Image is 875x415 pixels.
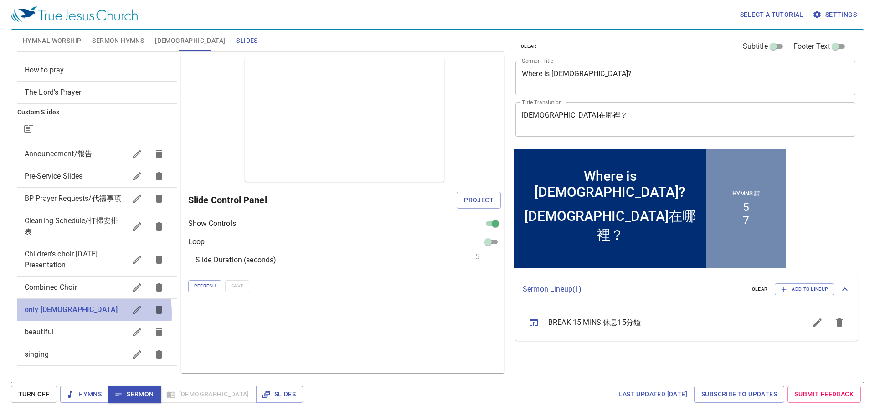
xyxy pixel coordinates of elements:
[236,35,257,46] span: Slides
[548,317,785,328] span: BREAK 15 MINS 休息15分鐘
[795,389,854,400] span: Submit Feedback
[17,108,177,118] h6: Custom Slides
[17,321,177,343] div: beautiful
[263,389,296,400] span: Slides
[694,386,784,403] a: Subscribe to Updates
[188,193,457,207] h6: Slide Control Panel
[188,218,236,229] p: Show Controls
[25,43,87,52] span: [object Object]
[17,188,177,210] div: BP Prayer Requests/代禱事項
[618,389,687,400] span: Last updated [DATE]
[92,35,144,46] span: Sermon Hymns
[522,111,849,128] textarea: [DEMOGRAPHIC_DATA]在哪裡？
[811,6,860,23] button: Settings
[11,386,57,403] button: Turn Off
[11,6,138,23] img: True Jesus Church
[775,283,834,295] button: Add to Lineup
[515,274,858,304] div: Sermon Lineup(1)clearAdd to Lineup
[67,389,102,400] span: Hymns
[60,386,109,403] button: Hymns
[17,82,177,103] div: The Lord's Prayer
[25,328,54,336] span: beautiful
[25,350,49,359] span: singing
[25,66,64,74] span: [object Object]
[25,149,92,158] span: Announcement/報告
[515,304,858,341] ul: sermon lineup list
[740,9,803,20] span: Select a tutorial
[522,69,849,87] textarea: Where is [DEMOGRAPHIC_DATA]?
[18,389,50,400] span: Turn Off
[23,35,82,46] span: Hymnal Worship
[188,236,205,247] p: Loop
[701,389,777,400] span: Subscribe to Updates
[17,143,177,165] div: Announcement/報告
[25,194,121,203] span: BP Prayer Requests/代禱事項
[25,88,82,97] span: [object Object]
[743,41,768,52] span: Subtitle
[515,41,542,52] button: clear
[523,284,745,295] p: Sermon Lineup ( 1 )
[793,41,830,52] span: Footer Text
[521,42,537,51] span: clear
[25,250,98,269] span: Children's choir 9/20 SAT Presentation
[17,243,177,276] div: Children's choir [DATE] Presentation
[108,386,161,403] button: Sermon
[25,283,77,292] span: Combined Choir
[464,195,494,206] span: Project
[194,282,216,290] span: Refresh
[25,216,118,236] span: Cleaning Schedule/打掃安排表
[781,285,828,293] span: Add to Lineup
[736,6,807,23] button: Select a tutorial
[457,192,501,209] button: Project
[814,9,857,20] span: Settings
[787,386,861,403] a: Submit Feedback
[25,305,118,314] span: only god
[17,59,177,81] div: How to pray
[116,389,154,400] span: Sermon
[17,299,177,321] div: only [DEMOGRAPHIC_DATA]
[17,165,177,187] div: Pre-Service Slides
[155,35,225,46] span: [DEMOGRAPHIC_DATA]
[752,285,768,293] span: clear
[615,386,691,403] a: Last updated [DATE]
[188,280,221,292] button: Refresh
[25,172,83,180] span: Pre-Service Slides
[746,284,773,295] button: clear
[256,386,303,403] button: Slides
[17,277,177,298] div: Combined Choir
[512,146,788,271] iframe: from-child
[17,210,177,243] div: Cleaning Schedule/打掃安排表
[17,343,177,365] div: singing
[196,255,277,266] p: Slide Duration (seconds)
